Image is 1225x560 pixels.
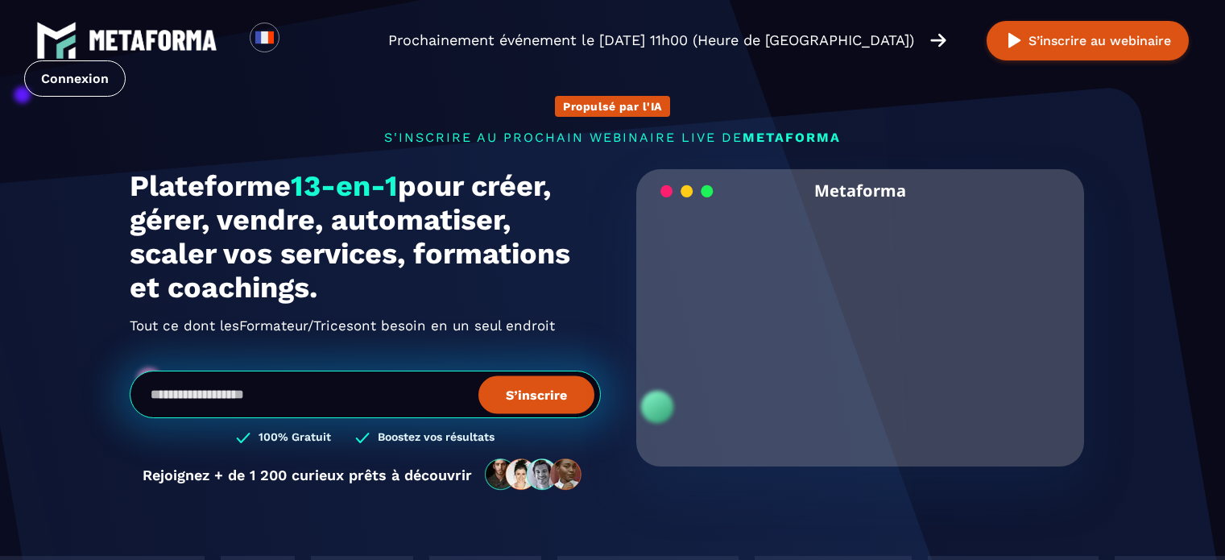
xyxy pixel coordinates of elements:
p: Prochainement événement le [DATE] 11h00 (Heure de [GEOGRAPHIC_DATA]) [388,29,914,52]
img: play [1004,31,1024,51]
a: Connexion [24,60,126,97]
div: Search for option [279,23,319,58]
img: community-people [480,458,588,492]
button: S’inscrire [478,375,594,413]
h2: Metaforma [814,169,906,212]
video: Your browser does not support the video tag. [648,212,1073,424]
h3: Boostez vos résultats [378,430,495,446]
img: fr [255,27,275,48]
button: S’inscrire au webinaire [987,21,1189,60]
span: METAFORMA [743,130,841,145]
img: logo [89,30,217,51]
img: arrow-right [930,31,946,49]
img: logo [36,20,77,60]
h1: Plateforme pour créer, gérer, vendre, automatiser, scaler vos services, formations et coachings. [130,169,601,305]
h3: 100% Gratuit [259,430,331,446]
p: s'inscrire au prochain webinaire live de [130,130,1096,145]
img: checked [236,430,250,446]
img: loading [660,184,714,199]
span: Formateur/Trices [239,313,354,338]
img: checked [355,430,370,446]
p: Rejoignez + de 1 200 curieux prêts à découvrir [143,467,472,483]
span: 13-en-1 [291,169,398,203]
input: Search for option [293,31,305,50]
h2: Tout ce dont les ont besoin en un seul endroit [130,313,601,338]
